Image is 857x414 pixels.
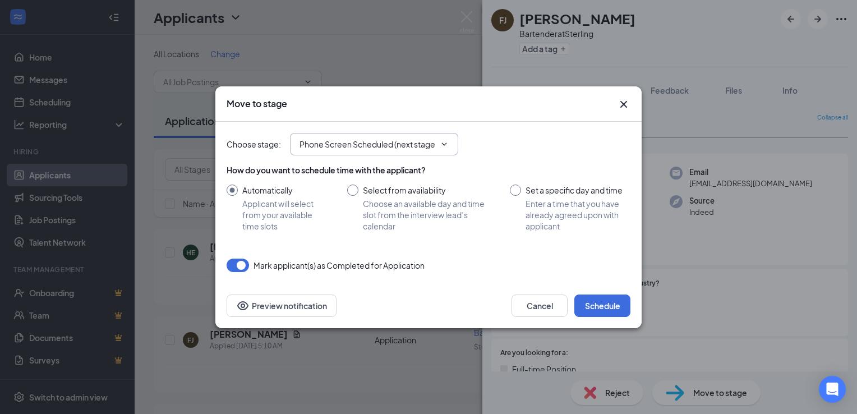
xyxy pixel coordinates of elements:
[227,164,630,176] div: How do you want to schedule time with the applicant?
[227,98,287,110] h3: Move to stage
[227,138,281,150] span: Choose stage :
[819,376,846,403] div: Open Intercom Messenger
[227,295,337,317] button: Preview notificationEye
[512,295,568,317] button: Cancel
[236,299,250,312] svg: Eye
[617,98,630,111] svg: Cross
[617,98,630,111] button: Close
[574,295,630,317] button: Schedule
[254,259,425,272] span: Mark applicant(s) as Completed for Application
[440,140,449,149] svg: ChevronDown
